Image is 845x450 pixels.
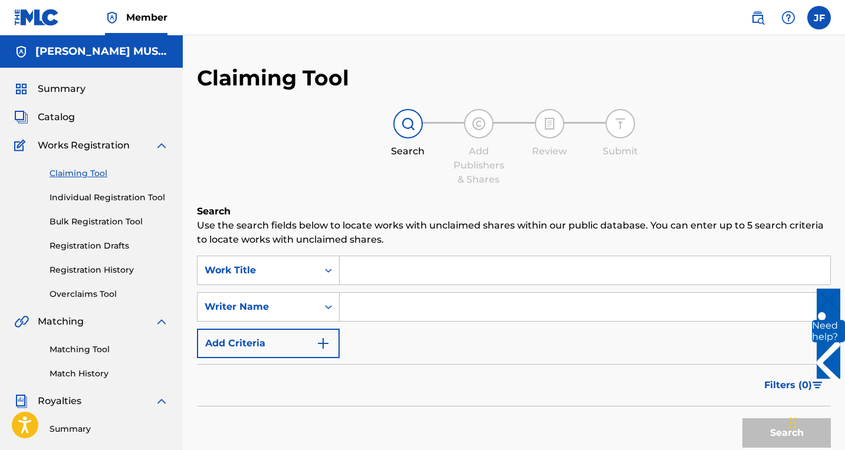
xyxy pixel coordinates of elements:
[205,300,311,314] div: Writer Name
[813,382,823,389] img: filter
[764,378,812,392] span: Filters ( 0 )
[197,329,340,358] button: Add Criteria
[746,6,770,29] a: Public Search
[38,110,75,124] span: Catalog
[205,263,311,277] div: Work Title
[154,315,169,329] img: expand
[520,144,579,158] div: Review
[38,394,81,408] span: Royalties
[812,284,845,379] iframe: Resource Center
[613,117,627,131] img: step indicator icon for Submit
[14,394,28,408] img: Royalties
[50,167,169,180] a: Claiming Tool
[14,82,86,96] a: SummarySummary
[38,138,130,153] span: Works Registration
[401,117,415,131] img: step indicator icon for Search
[154,138,169,153] img: expand
[50,288,169,300] a: Overclaims Tool
[154,394,169,408] img: expand
[50,343,169,356] a: Matching Tool
[591,144,650,158] div: Submit
[38,315,84,329] span: Matching
[14,138,29,153] img: Works Registration
[379,144,438,158] div: Search
[781,11,795,25] img: help
[197,65,349,91] h2: Claiming Tool
[38,82,86,96] span: Summary
[472,117,486,131] img: step indicator icon for Add Publishers & Shares
[14,82,28,96] img: Summary
[777,6,800,29] div: Help
[197,204,831,219] h6: Search
[14,315,29,329] img: Matching
[50,191,169,204] a: Individual Registration Tool
[751,11,765,25] img: search
[35,45,169,58] h5: JAMIE FLOYD MUSIC
[50,423,169,435] a: Summary
[807,6,831,29] div: User Menu
[50,264,169,276] a: Registration History
[50,368,169,380] a: Match History
[105,11,119,25] img: Top Rightsholder
[786,393,845,450] iframe: Chat Widget
[542,117,557,131] img: step indicator icon for Review
[50,240,169,252] a: Registration Drafts
[50,216,169,228] a: Bulk Registration Tool
[14,110,28,124] img: Catalog
[197,219,831,247] p: Use the search fields below to locate works with unclaimed shares within our public database. You...
[449,144,508,187] div: Add Publishers & Shares
[14,45,28,59] img: Accounts
[316,336,330,350] img: 9d2ae6d4665cec9f34b9.svg
[14,110,75,124] a: CatalogCatalog
[790,405,797,441] div: Drag
[126,11,167,24] span: Member
[14,9,60,26] img: MLC Logo
[757,370,831,400] button: Filters (0)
